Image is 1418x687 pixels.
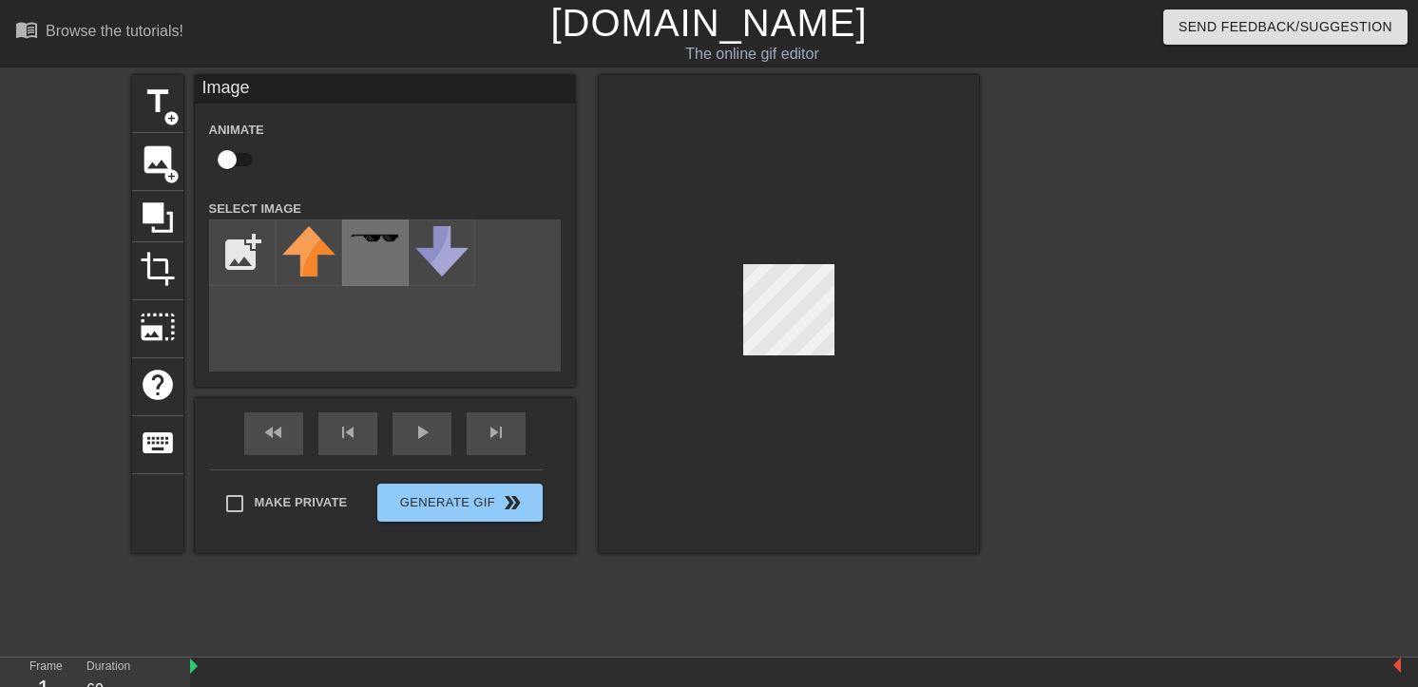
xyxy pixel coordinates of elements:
img: downvote.png [415,226,469,277]
span: help [140,367,176,403]
button: Send Feedback/Suggestion [1163,10,1408,45]
img: bound-end.png [1393,658,1401,673]
button: Generate Gif [377,484,542,522]
span: photo_size_select_large [140,309,176,345]
div: The online gif editor [482,43,1022,66]
label: Select Image [209,200,302,219]
span: menu_book [15,18,38,41]
span: Generate Gif [385,491,534,514]
span: fast_rewind [262,421,285,444]
a: Browse the tutorials! [15,18,183,48]
span: keyboard [140,425,176,461]
img: deal-with-it.png [349,233,402,243]
span: add_circle [163,110,180,126]
span: play_arrow [411,421,433,444]
div: Browse the tutorials! [46,23,183,39]
img: upvote.png [282,226,335,277]
span: Send Feedback/Suggestion [1178,15,1392,39]
span: skip_previous [336,421,359,444]
div: Image [195,75,575,104]
span: double_arrow [501,491,524,514]
span: add_circle [163,168,180,184]
label: Duration [86,661,130,673]
a: [DOMAIN_NAME] [550,2,867,44]
span: skip_next [485,421,508,444]
span: image [140,142,176,178]
span: title [140,84,176,120]
span: Make Private [255,493,348,512]
span: crop [140,251,176,287]
label: Animate [209,121,264,140]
